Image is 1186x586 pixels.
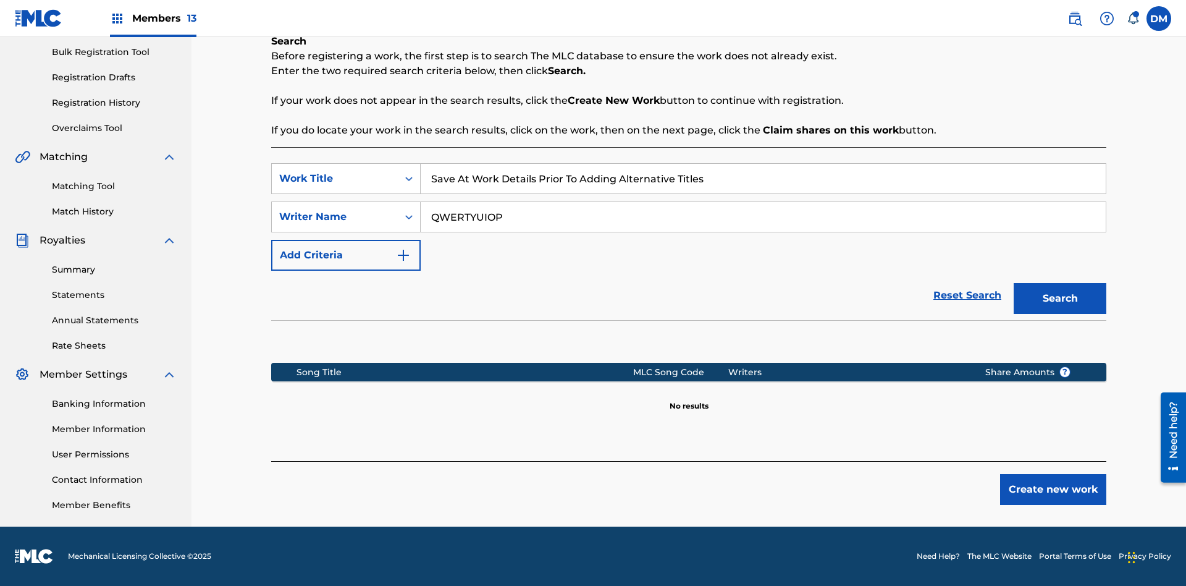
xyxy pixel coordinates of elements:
a: Public Search [1062,6,1087,31]
img: expand [162,367,177,382]
a: Registration Drafts [52,71,177,84]
iframe: Resource Center [1151,388,1186,489]
a: Summary [52,263,177,276]
span: Share Amounts [985,366,1070,379]
b: Search [271,35,306,47]
p: If your work does not appear in the search results, click the button to continue with registration. [271,93,1106,108]
div: Writer Name [279,210,390,224]
a: Registration History [52,96,177,109]
div: Writers [728,366,966,379]
strong: Create New Work [568,95,660,106]
a: Overclaims Tool [52,122,177,135]
strong: Search. [548,65,586,77]
div: Notifications [1127,12,1139,25]
iframe: Chat Widget [1124,527,1186,586]
a: The MLC Website [967,551,1032,562]
div: Help [1095,6,1119,31]
img: Matching [15,150,30,164]
img: expand [162,233,177,248]
a: Bulk Registration Tool [52,46,177,59]
a: Statements [52,289,177,302]
img: expand [162,150,177,164]
button: Add Criteria [271,240,421,271]
span: Matching [40,150,88,164]
img: search [1067,11,1082,26]
img: logo [15,549,53,564]
div: Work Title [279,171,390,186]
span: 13 [187,12,196,24]
span: Royalties [40,233,85,248]
p: Before registering a work, the first step is to search The MLC database to ensure the work does n... [271,49,1106,64]
a: Match History [52,205,177,218]
span: Members [132,11,196,25]
p: No results [670,386,709,412]
div: Song Title [296,366,633,379]
img: MLC Logo [15,9,62,27]
span: Mechanical Licensing Collective © 2025 [68,551,211,562]
div: MLC Song Code [633,366,728,379]
img: Member Settings [15,367,30,382]
a: Portal Terms of Use [1039,551,1111,562]
a: Contact Information [52,473,177,486]
img: Top Rightsholders [110,11,125,26]
a: Privacy Policy [1119,551,1171,562]
span: Member Settings [40,367,127,382]
p: Enter the two required search criteria below, then click [271,64,1106,79]
button: Search [1014,283,1106,314]
a: Need Help? [917,551,960,562]
a: Annual Statements [52,314,177,327]
div: Drag [1128,539,1135,576]
a: Member Information [52,423,177,436]
strong: Claim shares on this work [763,124,899,136]
a: Rate Sheets [52,339,177,352]
p: If you do locate your work in the search results, click on the work, then on the next page, click... [271,123,1106,138]
a: Banking Information [52,397,177,410]
form: Search Form [271,163,1106,320]
div: User Menu [1146,6,1171,31]
a: Matching Tool [52,180,177,193]
a: Member Benefits [52,499,177,512]
a: User Permissions [52,448,177,461]
a: Reset Search [927,282,1007,309]
img: help [1100,11,1114,26]
span: ? [1060,367,1070,377]
img: Royalties [15,233,30,248]
button: Create new work [1000,474,1106,505]
img: 9d2ae6d4665cec9f34b9.svg [396,248,411,263]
